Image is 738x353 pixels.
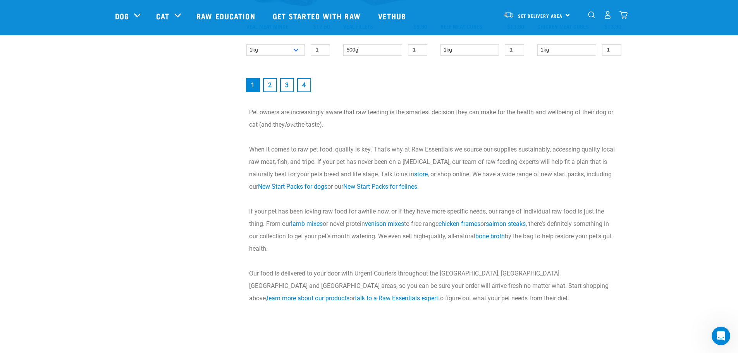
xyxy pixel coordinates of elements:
[486,220,526,227] a: salmon steaks
[246,78,260,92] a: Page 1
[604,11,612,19] img: user.png
[475,232,505,240] a: bone broth
[265,0,370,31] a: Get started with Raw
[712,327,730,345] iframe: Intercom live chat
[619,11,628,19] img: home-icon@2x.png
[263,78,277,92] a: Goto page 2
[370,0,416,31] a: Vethub
[355,294,438,302] a: talk to a Raw Essentials expert
[505,44,524,56] input: 1
[518,14,563,17] span: Set Delivery Area
[439,220,480,227] a: chicken frames
[343,183,417,190] a: New Start Packs for felines
[267,294,349,302] a: learn more about our products
[408,44,427,56] input: 1
[249,143,619,193] p: When it comes to raw pet food, quality is key. That’s why at Raw Essentials we source our supplie...
[588,11,595,19] img: home-icon-1@2x.png
[504,11,514,18] img: van-moving.png
[244,77,623,94] nav: pagination
[414,170,428,178] a: store
[291,220,323,227] a: lamb mixes
[258,183,327,190] a: New Start Packs for dogs
[280,78,294,92] a: Goto page 3
[311,44,330,56] input: 1
[249,205,619,255] p: If your pet has been loving raw food for awhile now, or if they have more specific needs, our ran...
[156,10,169,22] a: Cat
[189,0,265,31] a: Raw Education
[285,121,296,128] em: love
[365,220,404,227] a: venison mixes
[297,78,311,92] a: Goto page 4
[249,267,619,305] p: Our food is delivered to your door with Urgent Couriers throughout the [GEOGRAPHIC_DATA], [GEOGRA...
[602,44,621,56] input: 1
[115,10,129,22] a: Dog
[249,106,619,131] p: Pet owners are increasingly aware that raw feeding is the smartest decision they can make for the...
